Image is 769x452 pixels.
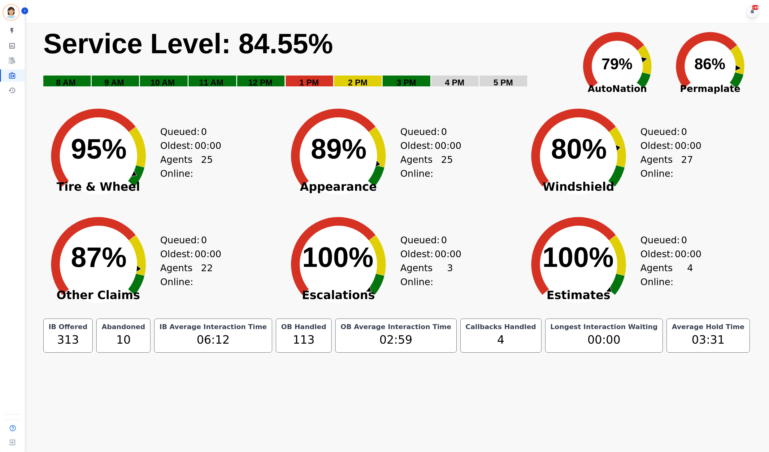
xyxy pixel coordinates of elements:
div: 10 [100,331,146,349]
text: 9 AM [104,78,124,87]
div: Queued: [400,125,447,139]
text: 3 PM [397,78,416,87]
span: Windshield [517,184,641,190]
span: 0 [441,125,447,139]
div: 03:31 [671,331,745,349]
span: Other Claims [37,292,160,298]
text: 79% [602,55,632,73]
text: 100% [542,242,614,273]
div: +99 [752,5,759,10]
span: 22 [201,261,213,289]
div: 313 [47,331,89,349]
span: 27 [681,153,693,180]
span: 00:00 [675,139,701,153]
span: 00:00 [435,247,461,261]
div: Callbacks Handled [464,323,537,331]
span: Appearance [276,184,400,190]
div: 02:59 [339,331,453,349]
text: 11 AM [199,78,224,87]
div: Abandoned [100,323,146,331]
text: 100% [302,242,373,273]
span: 0 [681,233,687,247]
span: 00:00 [435,139,461,153]
text: 80% [551,133,607,164]
div: OB Handled [280,323,328,331]
div: Longest Interaction Waiting [549,323,659,331]
text: 8 AM [56,78,76,87]
div: Oldest: [400,247,447,261]
div: Average Hold Time [671,323,745,331]
div: 113 [280,331,328,349]
div: Oldest: [160,247,207,261]
span: 00:00 [194,247,221,261]
span: 0 [201,233,207,247]
span: Tire & Wheel [37,184,160,190]
text: 5 PM [493,78,513,87]
div: Oldest: [641,247,687,261]
div: Agents Online: [400,261,453,289]
span: 0 [201,125,207,139]
div: Oldest: [400,139,447,153]
div: 06:12 [158,331,268,349]
span: 0 [441,233,447,247]
text: 4 PM [445,78,464,87]
div: Queued: [160,125,207,139]
div: Agents Online: [160,261,213,289]
text: 86% [694,55,725,73]
div: Agents Online: [160,153,213,180]
text: Service Level: 84.55% [43,28,333,59]
text: 89% [311,133,367,164]
text: 87% [71,242,127,273]
span: 0 [681,125,687,139]
span: 3 [447,261,453,289]
div: Queued: [641,233,687,247]
div: IB Average Interaction Time [158,323,268,331]
div: 4 [464,331,537,349]
div: 00:00 [549,331,659,349]
div: Queued: [160,233,207,247]
div: Queued: [641,125,687,139]
div: Queued: [400,233,447,247]
span: Estimates [517,292,641,298]
div: Oldest: [160,139,207,153]
div: IB Offered [47,323,89,331]
img: Bordered avatar [4,5,19,20]
text: 2 PM [348,78,367,87]
text: 1 PM [299,78,319,87]
span: 00:00 [675,247,701,261]
div: Agents Online: [641,261,693,289]
span: 25 [201,153,213,180]
span: AutoNation [571,82,664,96]
span: 00:00 [194,139,221,153]
div: Agents Online: [641,153,693,180]
span: 4 [687,261,693,289]
div: Agents Online: [400,153,453,180]
span: Escalations [276,292,400,298]
svg: Service Level: 0% [43,27,567,97]
div: Oldest: [641,139,687,153]
text: 95% [71,133,127,164]
text: 10 AM [150,78,175,87]
div: OB Average Interaction Time [339,323,453,331]
span: 25 [441,153,453,180]
text: 12 PM [248,78,272,87]
span: Permaplate [664,82,757,96]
